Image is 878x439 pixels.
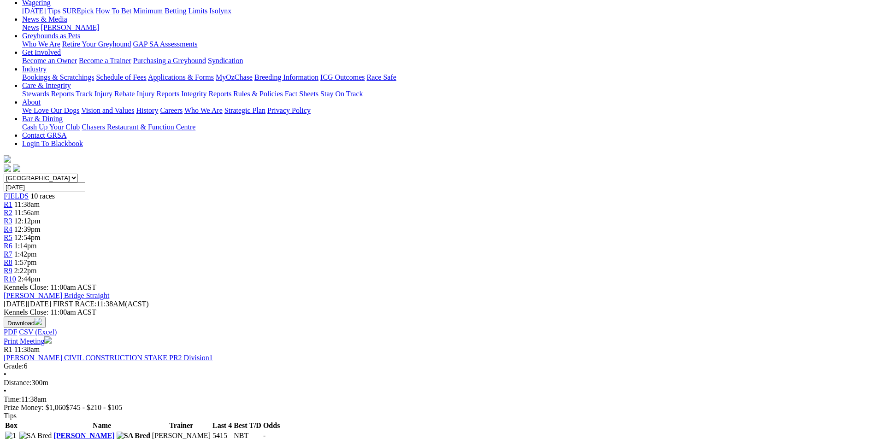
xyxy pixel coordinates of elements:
[4,234,12,241] a: R5
[4,362,874,370] div: 6
[22,131,66,139] a: Contact GRSA
[22,48,61,56] a: Get Involved
[13,164,20,172] img: twitter.svg
[4,379,31,386] span: Distance:
[14,242,37,250] span: 1:14pm
[82,123,195,131] a: Chasers Restaurant & Function Centre
[4,192,29,200] a: FIELDS
[4,345,12,353] span: R1
[22,23,874,32] div: News & Media
[4,379,874,387] div: 300m
[14,258,37,266] span: 1:57pm
[14,345,40,353] span: 11:38am
[254,73,318,81] a: Breeding Information
[14,267,37,275] span: 2:22pm
[4,308,874,316] div: Kennels Close: 11:00am ACST
[4,258,12,266] a: R8
[22,57,77,64] a: Become an Owner
[22,140,83,147] a: Login To Blackbook
[14,234,41,241] span: 12:54pm
[184,106,223,114] a: Who We Are
[19,328,57,336] a: CSV (Excel)
[4,412,17,420] span: Tips
[22,82,71,89] a: Care & Integrity
[4,155,11,163] img: logo-grsa-white.png
[4,328,874,336] div: Download
[22,106,874,115] div: About
[216,73,253,81] a: MyOzChase
[22,73,874,82] div: Industry
[133,7,207,15] a: Minimum Betting Limits
[233,90,283,98] a: Rules & Policies
[4,292,109,299] a: [PERSON_NAME] Bridge Straight
[22,15,67,23] a: News & Media
[22,57,874,65] div: Get Involved
[4,328,17,336] a: PDF
[22,90,74,98] a: Stewards Reports
[4,200,12,208] a: R1
[152,421,211,430] th: Trainer
[4,283,96,291] span: Kennels Close: 11:00am ACST
[4,250,12,258] a: R7
[14,250,37,258] span: 1:42pm
[22,7,874,15] div: Wagering
[22,7,60,15] a: [DATE] Tips
[62,7,94,15] a: SUREpick
[41,23,99,31] a: [PERSON_NAME]
[96,73,146,81] a: Schedule of Fees
[22,40,60,48] a: Who We Are
[30,192,55,200] span: 10 races
[5,421,18,429] span: Box
[4,337,52,345] a: Print Meeting
[181,90,231,98] a: Integrity Reports
[4,217,12,225] a: R3
[320,90,363,98] a: Stay On Track
[14,217,41,225] span: 12:12pm
[224,106,265,114] a: Strategic Plan
[96,7,132,15] a: How To Bet
[76,90,135,98] a: Track Injury Rebate
[22,123,80,131] a: Cash Up Your Club
[212,421,232,430] th: Last 4
[136,106,158,114] a: History
[53,300,149,308] span: 11:38AM(ACST)
[22,73,94,81] a: Bookings & Scratchings
[22,32,80,40] a: Greyhounds as Pets
[136,90,179,98] a: Injury Reports
[267,106,311,114] a: Privacy Policy
[4,354,213,362] a: [PERSON_NAME] CIVIL CONSTRUCTION STAKE PR2 Division1
[53,300,96,308] span: FIRST RACE:
[22,115,63,123] a: Bar & Dining
[4,275,16,283] a: R10
[22,123,874,131] div: Bar & Dining
[160,106,183,114] a: Careers
[4,242,12,250] a: R6
[320,73,365,81] a: ICG Outcomes
[4,209,12,217] a: R2
[18,275,41,283] span: 2:44pm
[4,395,874,404] div: 11:38am
[4,164,11,172] img: facebook.svg
[22,65,47,73] a: Industry
[4,225,12,233] a: R4
[4,404,874,412] div: Prize Money: $1,060
[233,421,262,430] th: Best T/D
[66,404,123,411] span: $745 - $210 - $105
[4,182,85,192] input: Select date
[4,370,6,378] span: •
[14,200,40,208] span: 11:38am
[14,225,41,233] span: 12:39pm
[285,90,318,98] a: Fact Sheets
[4,362,24,370] span: Grade:
[53,421,151,430] th: Name
[14,209,40,217] span: 11:56am
[22,40,874,48] div: Greyhounds as Pets
[4,267,12,275] span: R9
